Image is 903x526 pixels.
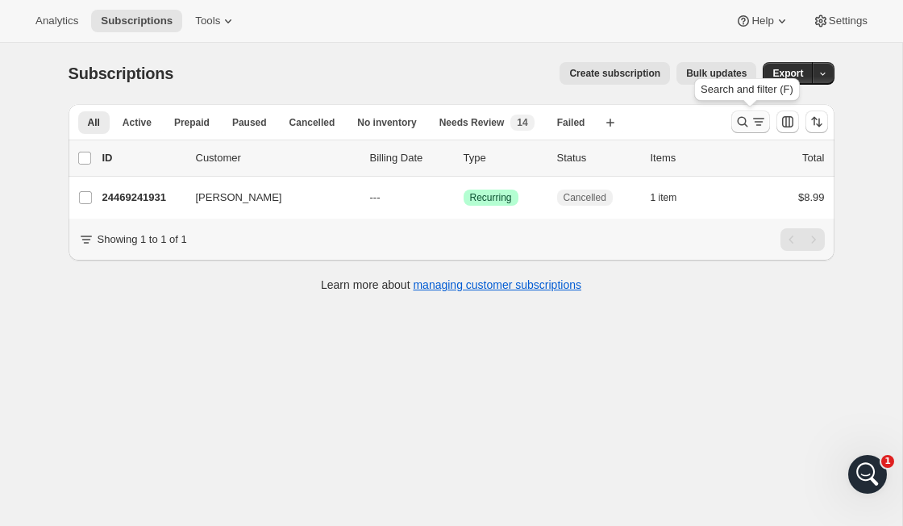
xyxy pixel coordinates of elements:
button: Customize table column order and visibility [776,111,799,133]
p: Customer [196,150,357,166]
span: Cancelled [564,191,606,204]
div: Items [651,150,731,166]
span: 14 [517,116,527,129]
span: --- [370,191,381,203]
button: Subscriptions [91,10,182,32]
span: Cancelled [289,116,335,129]
button: Create subscription [560,62,670,85]
span: Bulk updates [686,67,747,80]
button: 1 item [651,186,695,209]
p: Total [802,150,824,166]
span: Help [751,15,773,27]
span: [PERSON_NAME] [196,190,282,206]
button: Settings [803,10,877,32]
span: 1 [881,455,894,468]
button: [PERSON_NAME] [186,185,347,211]
p: Status [557,150,638,166]
p: Billing Date [370,150,451,166]
span: Tools [195,15,220,27]
span: Subscriptions [69,65,174,82]
iframe: Intercom live chat [848,455,887,494]
span: Failed [557,116,585,129]
p: ID [102,150,183,166]
p: 24469241931 [102,190,183,206]
span: Export [772,67,803,80]
p: Showing 1 to 1 of 1 [98,232,187,248]
div: IDCustomerBilling DateTypeStatusItemsTotal [102,150,825,166]
button: Help [726,10,799,32]
span: 1 item [651,191,677,204]
span: All [88,116,100,129]
span: Needs Review [439,116,505,129]
span: No inventory [357,116,416,129]
span: Paused [232,116,267,129]
div: 24469241931[PERSON_NAME]---SuccessRecurringCancelled1 item$8.99 [102,186,825,209]
button: Bulk updates [676,62,756,85]
button: Sort the results [805,111,828,133]
button: Analytics [26,10,88,32]
button: Tools [185,10,246,32]
span: Create subscription [569,67,660,80]
p: Learn more about [321,277,581,293]
button: Export [763,62,813,85]
a: managing customer subscriptions [413,278,581,291]
span: Active [123,116,152,129]
button: Search and filter results [731,111,770,133]
span: Recurring [470,191,512,204]
span: Subscriptions [101,15,173,27]
button: Create new view [597,111,623,134]
span: Settings [829,15,868,27]
nav: Pagination [780,228,825,251]
span: Analytics [35,15,78,27]
span: $8.99 [798,191,825,203]
div: Type [464,150,544,166]
span: Prepaid [174,116,210,129]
